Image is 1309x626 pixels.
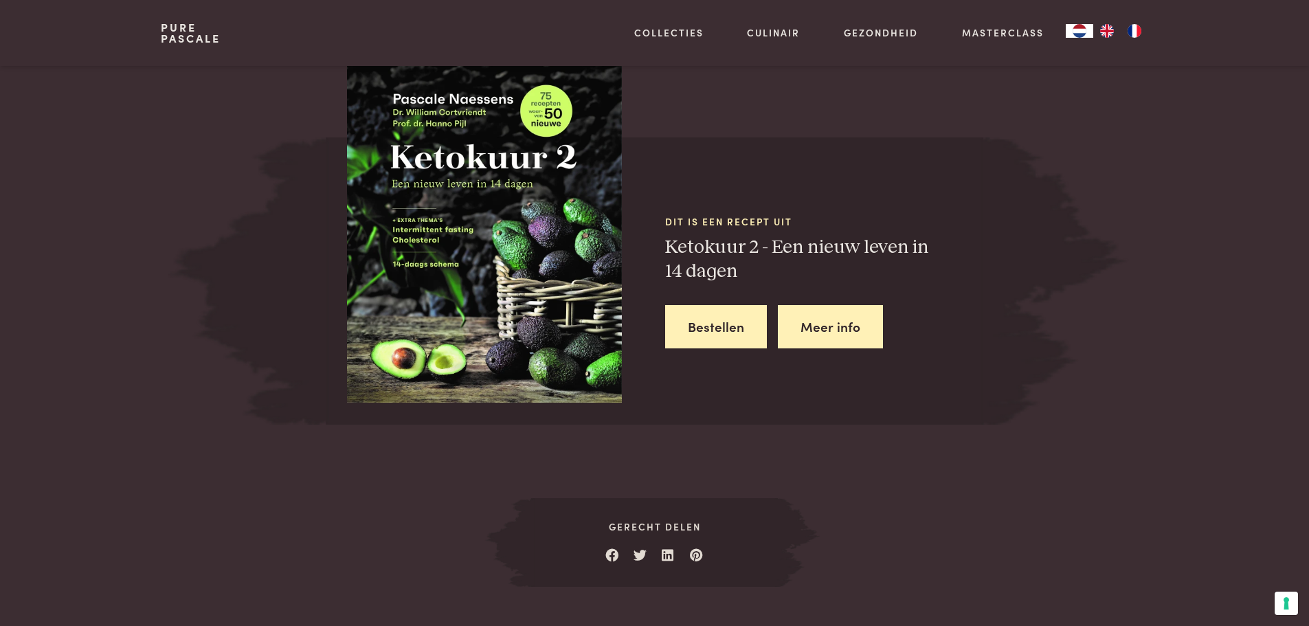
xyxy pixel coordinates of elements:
h3: Ketokuur 2 - Een nieuw leven in 14 dagen [665,236,983,283]
a: NL [1066,24,1093,38]
a: EN [1093,24,1121,38]
a: Gezondheid [844,25,918,40]
a: PurePascale [161,22,221,44]
button: Uw voorkeuren voor toestemming voor trackingtechnologieën [1275,592,1298,615]
ul: Language list [1093,24,1148,38]
a: Collecties [634,25,704,40]
a: Masterclass [962,25,1044,40]
div: Language [1066,24,1093,38]
span: Gerecht delen [531,519,778,534]
a: Meer info [778,305,883,348]
aside: Language selected: Nederlands [1066,24,1148,38]
span: Dit is een recept uit [665,214,983,229]
a: Bestellen [665,305,767,348]
a: Culinair [747,25,800,40]
a: FR [1121,24,1148,38]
